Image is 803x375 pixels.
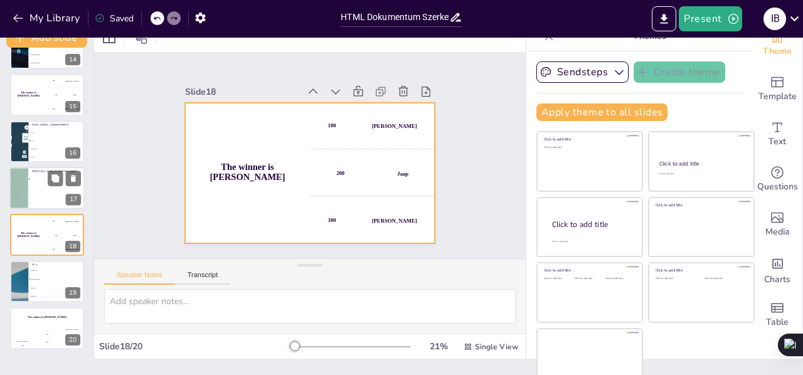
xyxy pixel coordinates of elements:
[47,74,84,88] div: 100
[634,61,725,83] button: Create theme
[73,234,76,236] div: Jaap
[752,112,802,157] div: Add text boxes
[659,172,742,176] div: Click to add text
[544,277,572,280] div: Click to add text
[536,61,629,83] button: Sendsteps
[536,103,667,121] button: Apply theme to all slides
[763,6,786,31] button: I B
[65,334,80,346] div: 20
[65,287,80,298] div: 19
[758,90,797,103] span: Template
[292,196,423,267] div: 300
[768,135,786,149] span: Text
[31,140,83,141] span: UTF-8
[31,278,83,280] span: Vizuális tartalom
[391,188,403,196] div: Jaap
[32,169,81,173] p: Melyik tag a szöveg formázására szolgál?
[47,102,84,116] div: 300
[47,88,84,102] div: 200
[10,74,84,115] div: 15
[47,228,84,242] div: 200
[31,148,83,149] span: ISO-8859-1
[31,287,83,288] span: Kódolás
[544,268,634,273] div: Click to add title
[47,214,84,228] div: 100
[656,277,695,280] div: Click to add text
[31,156,83,157] span: UTF-16
[10,214,84,255] div: 18
[311,104,443,175] div: 100
[10,121,84,162] div: 16
[10,341,35,342] div: [PERSON_NAME]
[175,271,231,285] button: Transcript
[32,123,80,127] p: Milyen kódolás a legelterjedtebb?
[6,28,87,48] button: Add slide
[104,271,175,285] button: Speaker Notes
[35,335,60,349] div: 200
[47,242,84,256] div: 300
[65,54,80,65] div: 14
[10,342,35,349] div: 100
[182,135,309,182] h4: The winner is [PERSON_NAME]
[10,231,47,238] h4: The winner is [PERSON_NAME]
[31,132,83,133] span: ASCII
[10,261,84,302] div: 19
[656,203,745,208] div: Click to add title
[66,171,81,186] button: Delete Slide
[752,66,802,112] div: Add ready made slides
[199,61,314,97] div: Slide 18
[656,268,745,273] div: Click to add title
[575,277,603,280] div: Click to add text
[302,151,433,221] div: 200
[763,45,792,58] span: Theme
[752,202,802,247] div: Add images, graphics, shapes or video
[48,171,63,186] button: Duplicate Slide
[544,146,634,149] div: Click to add text
[475,342,518,352] span: Single View
[10,307,84,349] div: 20
[764,273,790,287] span: Charts
[95,13,134,24] div: Saved
[73,94,76,96] div: Jaap
[765,225,790,239] span: Media
[341,8,449,26] input: Insert title
[705,277,744,280] div: Click to add text
[652,6,676,31] button: Export to PowerPoint
[659,160,743,167] div: Click to add title
[552,219,632,230] div: Click to add title
[65,101,80,112] div: 15
[423,341,454,352] div: 21 %
[31,270,83,271] span: Metaadatok
[766,315,789,329] span: Table
[679,6,742,31] button: Present
[552,240,631,243] div: Click to add body
[544,137,634,142] div: Click to add title
[605,277,634,280] div: Click to add text
[9,167,85,209] div: 17
[763,8,786,30] div: I B
[31,295,83,297] span: Navigáció
[32,263,80,267] p: Mi a
[99,341,290,352] div: Slide 18 / 20
[60,329,84,330] div: [PERSON_NAME]
[60,330,84,349] div: 300
[10,92,47,98] h4: The winner is [PERSON_NAME]
[65,241,80,252] div: 18
[31,63,83,64] span: Szövegformázás
[752,292,802,337] div: Add a table
[376,137,422,152] div: [PERSON_NAME]
[752,21,802,66] div: Change the overall theme
[10,316,84,319] h4: The winner is [PERSON_NAME]
[66,194,81,206] div: 17
[35,334,60,335] div: Jaap
[65,147,80,159] div: 16
[356,229,402,245] div: [PERSON_NAME]
[9,8,85,28] button: My Library
[10,28,84,69] div: 14
[752,247,802,292] div: Add charts and graphs
[757,180,798,194] span: Questions
[31,54,83,55] span: Navigációs menü
[752,157,802,202] div: Get real-time input from your audience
